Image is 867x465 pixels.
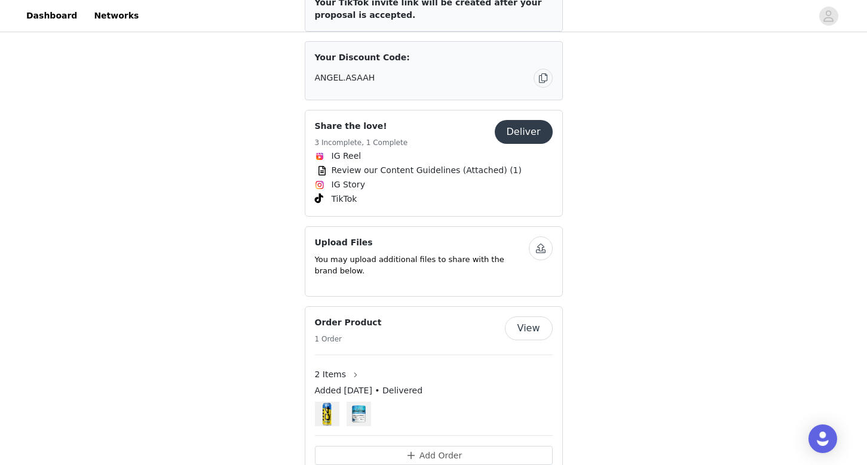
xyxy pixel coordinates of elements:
[315,402,339,426] img: C4 Performance Energy® Carbonated
[315,316,382,329] h4: Order Product
[305,110,563,217] div: Share the love!
[315,72,375,84] span: ANGEL.ASAAH
[315,384,423,397] span: Added [DATE] • Delivered
[315,120,408,133] h4: Share the love!
[347,402,371,426] img: Cellucor® Flavored COR-Performance® Creatine Monohydrate Powder
[315,236,529,249] h4: Upload Files
[332,193,357,205] span: TikTok
[19,2,84,29] a: Dashboard
[332,178,365,191] span: IG Story
[315,368,347,381] span: 2 Items
[315,334,382,344] h5: 1 Order
[495,120,553,144] button: Deliver
[332,150,361,162] span: IG Reel
[315,152,324,161] img: Instagram Reels Icon
[823,7,834,26] div: avatar
[332,164,522,177] span: Review our Content Guidelines (Attached) (1)
[315,446,553,465] button: Add Order
[315,51,410,64] span: Your Discount Code:
[808,424,837,453] div: Open Intercom Messenger
[315,254,529,277] p: You may upload additional files to share with the brand below.
[315,180,324,190] img: Instagram Icon
[87,2,146,29] a: Networks
[315,137,408,148] h5: 3 Incomplete, 1 Complete
[505,316,553,340] button: View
